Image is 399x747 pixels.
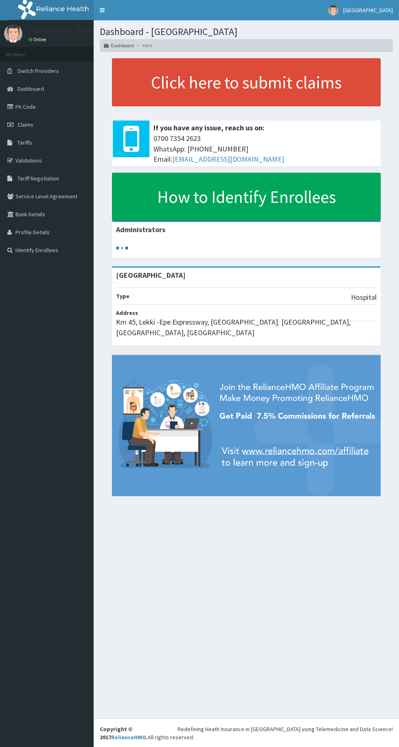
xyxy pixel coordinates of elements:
strong: [GEOGRAPHIC_DATA] [116,270,186,280]
span: 0700 7354 2623 WhatsApp: [PHONE_NUMBER] Email: [153,133,377,165]
div: Redefining Heath Insurance in [GEOGRAPHIC_DATA] using Telemedicine and Data Science! [178,725,393,733]
a: How to Identify Enrollees [112,173,381,221]
a: Dashboard [104,42,134,49]
svg: audio-loading [116,242,128,254]
p: Km 45, Lekki -Epe Expressway, [GEOGRAPHIC_DATA]. [GEOGRAPHIC_DATA], [GEOGRAPHIC_DATA], [GEOGRAPHI... [116,317,377,338]
a: Click here to submit claims [112,58,381,106]
p: Hospital [351,292,377,303]
b: Type [116,292,129,300]
span: Tariff Negotiation [18,175,59,182]
b: Address [116,309,138,316]
span: Dashboard [18,85,44,92]
a: RelianceHMO [111,734,146,741]
span: Switch Providers [18,67,59,75]
span: Claims [18,121,33,128]
a: Online [28,37,48,42]
img: provider-team-banner.png [112,355,381,496]
img: User Image [328,5,338,15]
b: Administrators [116,225,165,234]
p: [GEOGRAPHIC_DATA] [28,26,96,34]
li: Here [135,42,152,49]
span: Tariffs [18,139,32,146]
h1: Dashboard - [GEOGRAPHIC_DATA] [100,26,393,37]
strong: Copyright © 2017 . [100,725,148,741]
span: [GEOGRAPHIC_DATA] [343,7,393,14]
a: [EMAIL_ADDRESS][DOMAIN_NAME] [172,154,284,164]
img: User Image [4,24,22,43]
b: If you have any issue, reach us on: [153,123,265,132]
